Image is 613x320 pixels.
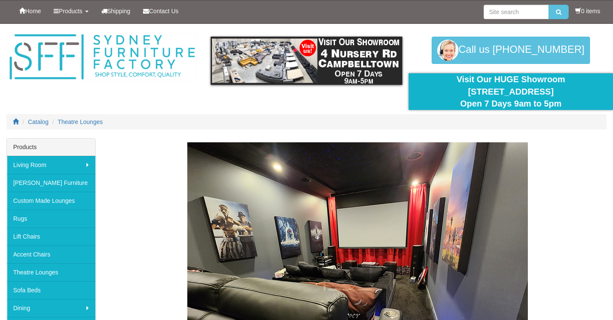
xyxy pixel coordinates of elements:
a: Contact Us [137,0,185,22]
a: Living Room [7,156,95,174]
a: Accent Chairs [7,245,95,263]
a: Catalog [28,118,49,125]
a: Lift Chairs [7,228,95,245]
span: Products [59,8,82,14]
a: Rugs [7,210,95,228]
a: [PERSON_NAME] Furniture [7,174,95,192]
a: Sofa Beds [7,281,95,299]
span: Contact Us [149,8,178,14]
div: Visit Our HUGE Showroom [STREET_ADDRESS] Open 7 Days 9am to 5pm [415,73,607,110]
a: Dining [7,299,95,317]
a: Shipping [95,0,137,22]
a: Theatre Lounges [58,118,103,125]
input: Site search [484,5,549,19]
a: Home [13,0,47,22]
img: showroom.gif [211,37,402,85]
a: Theatre Lounges [7,263,95,281]
img: Sydney Furniture Factory [6,32,198,82]
div: Products [7,138,95,156]
a: Custom Made Lounges [7,192,95,210]
li: 0 items [575,7,600,15]
span: Shipping [107,8,131,14]
span: Home [25,8,41,14]
a: Products [47,0,95,22]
